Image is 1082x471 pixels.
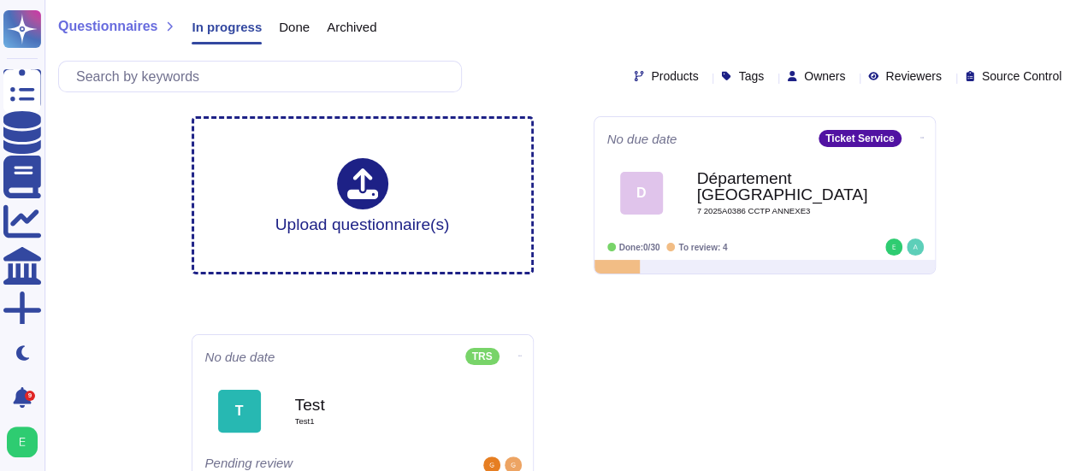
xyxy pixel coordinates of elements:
b: Test [295,397,466,413]
span: 7 2025A0386 CCTP ANNEXE3 [697,207,868,215]
span: Done [279,21,310,33]
span: No due date [607,132,677,145]
span: Done: 0/30 [619,243,660,252]
span: Owners [804,70,845,82]
div: Upload questionnaire(s) [275,158,450,233]
span: Reviewers [885,70,941,82]
div: 9 [25,391,35,401]
img: user [907,238,924,256]
span: Tags [738,70,764,82]
img: user [885,238,902,256]
b: Département [GEOGRAPHIC_DATA] [697,170,868,203]
input: Search by keywords [68,62,461,91]
span: Questionnaires [58,20,157,33]
img: user [7,427,38,457]
span: Products [651,70,698,82]
span: In progress [192,21,262,33]
span: Source Control [982,70,1061,82]
div: TRS [465,348,500,365]
span: To review: 4 [678,243,727,252]
span: No due date [205,350,275,363]
div: T [218,390,261,433]
button: user [3,423,50,461]
span: Test1 [295,417,466,426]
span: Archived [327,21,376,33]
div: Ticket Service [819,130,902,147]
div: D [620,172,663,215]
